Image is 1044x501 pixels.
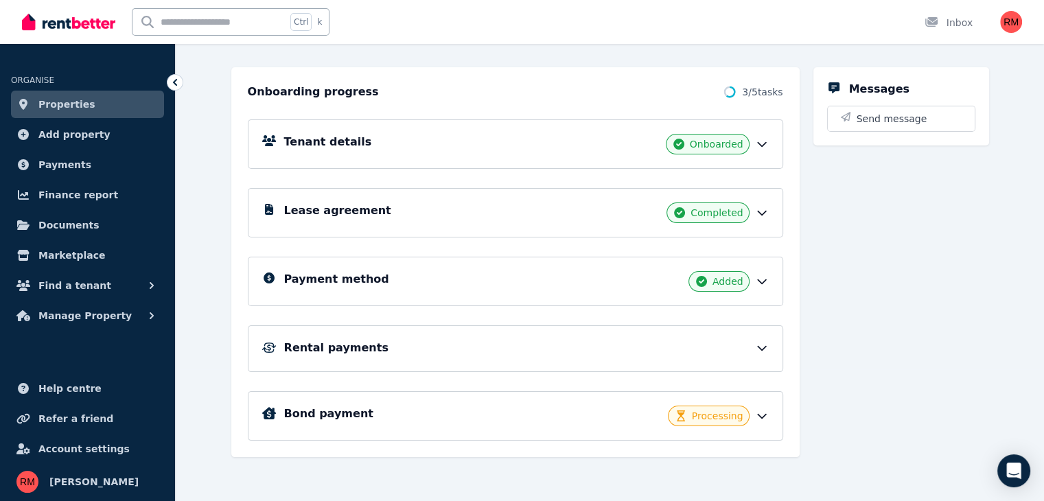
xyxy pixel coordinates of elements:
[11,211,164,239] a: Documents
[38,277,111,294] span: Find a tenant
[38,410,113,427] span: Refer a friend
[284,406,373,422] h5: Bond payment
[925,16,973,30] div: Inbox
[284,271,389,288] h5: Payment method
[38,96,95,113] span: Properties
[38,126,111,143] span: Add property
[742,85,782,99] span: 3 / 5 tasks
[690,137,743,151] span: Onboarded
[22,12,115,32] img: RentBetter
[262,407,276,419] img: Bond Details
[11,435,164,463] a: Account settings
[849,81,909,97] h5: Messages
[38,156,91,173] span: Payments
[290,13,312,31] span: Ctrl
[38,217,100,233] span: Documents
[38,187,118,203] span: Finance report
[284,134,372,150] h5: Tenant details
[11,151,164,178] a: Payments
[248,84,379,100] h2: Onboarding progress
[317,16,322,27] span: k
[284,340,388,356] h5: Rental payments
[828,106,975,131] button: Send message
[38,247,105,264] span: Marketplace
[712,275,743,288] span: Added
[11,75,54,85] span: ORGANISE
[11,242,164,269] a: Marketplace
[262,342,276,353] img: Rental Payments
[11,91,164,118] a: Properties
[38,307,132,324] span: Manage Property
[11,181,164,209] a: Finance report
[38,380,102,397] span: Help centre
[11,405,164,432] a: Refer a friend
[11,121,164,148] a: Add property
[38,441,130,457] span: Account settings
[284,202,391,219] h5: Lease agreement
[11,302,164,329] button: Manage Property
[11,272,164,299] button: Find a tenant
[997,454,1030,487] div: Open Intercom Messenger
[692,409,743,423] span: Processing
[49,474,139,490] span: [PERSON_NAME]
[11,375,164,402] a: Help centre
[857,112,927,126] span: Send message
[691,206,743,220] span: Completed
[16,471,38,493] img: Rita Manoshina
[1000,11,1022,33] img: Rita Manoshina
